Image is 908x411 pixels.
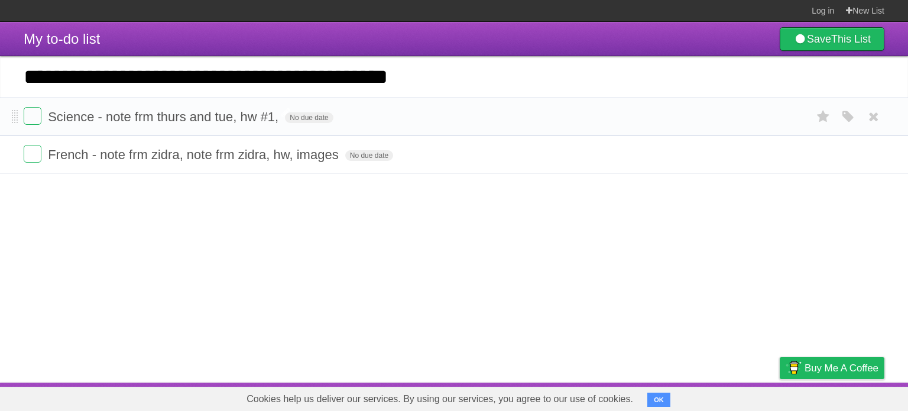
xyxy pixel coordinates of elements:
img: Buy me a coffee [786,358,802,378]
a: Suggest a feature [810,386,884,408]
a: Buy me a coffee [780,357,884,379]
a: About [622,386,647,408]
span: My to-do list [24,31,100,47]
a: SaveThis List [780,27,884,51]
a: Developers [661,386,709,408]
label: Done [24,145,41,163]
button: OK [647,393,670,407]
a: Terms [724,386,750,408]
span: French - note frm zidra, note frm zidra, hw, images [48,147,342,162]
span: No due date [285,112,333,123]
span: Buy me a coffee [805,358,878,378]
span: No due date [345,150,393,161]
b: This List [831,33,871,45]
label: Done [24,107,41,125]
a: Privacy [764,386,795,408]
span: Science - note frm thurs and tue, hw #1, [48,109,281,124]
label: Star task [812,107,835,127]
span: Cookies help us deliver our services. By using our services, you agree to our use of cookies. [235,387,645,411]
